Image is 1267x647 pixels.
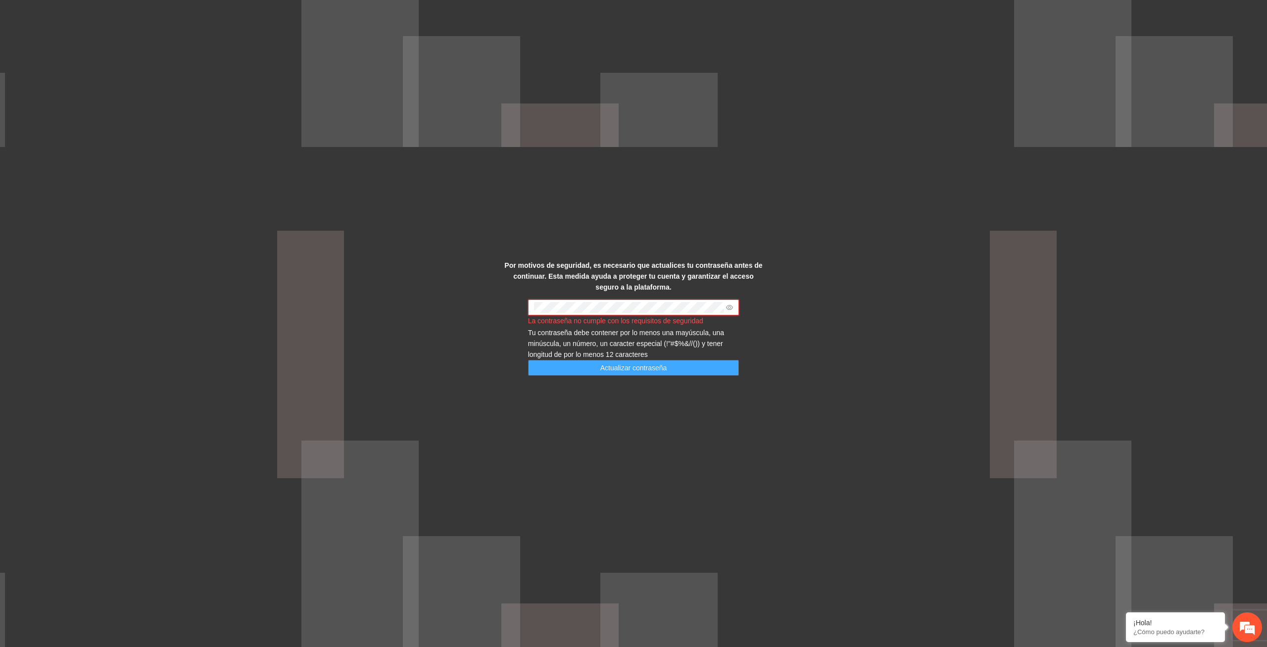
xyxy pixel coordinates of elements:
strong: Por motivos de seguridad, es necesario que actualices tu contraseña antes de continuar. Esta medi... [504,261,762,291]
button: Actualizar contraseña [528,360,739,376]
span: Tu contraseña debe contener por lo menos una mayúscula, una minúscula, un número, un caracter esp... [528,329,724,358]
div: Chatee con nosotros ahora [51,50,166,63]
p: ¿Cómo puedo ayudarte? [1133,628,1218,636]
textarea: Escriba su mensaje y pulse “Intro” [5,270,189,305]
div: Minimizar ventana de chat en vivo [162,5,186,29]
div: La contraseña no cumple con los requisitos de seguridad [528,315,739,326]
span: Estamos en línea. [57,132,137,232]
span: Actualizar contraseña [600,362,667,373]
div: ¡Hola! [1133,619,1218,627]
span: eye [726,304,733,311]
